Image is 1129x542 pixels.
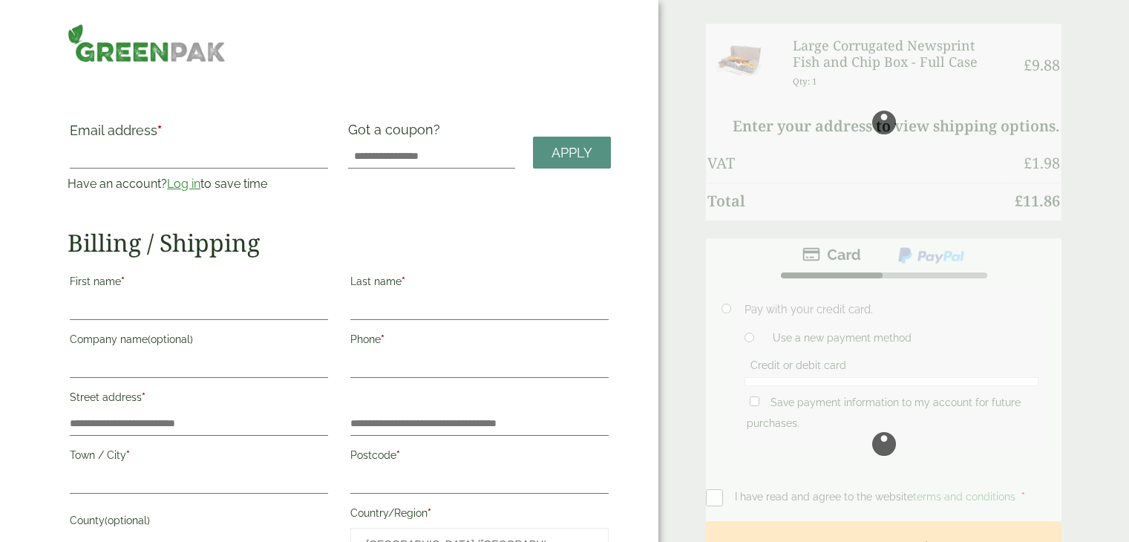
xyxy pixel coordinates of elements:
label: Street address [70,387,328,412]
a: Apply [533,137,611,169]
label: County [70,510,328,535]
span: Apply [552,145,592,161]
label: Company name [70,329,328,354]
abbr: required [381,333,384,345]
abbr: required [396,449,400,461]
label: Country/Region [350,503,609,528]
label: Town / City [70,445,328,470]
span: (optional) [148,333,193,345]
label: Email address [70,124,328,145]
label: Phone [350,329,609,354]
a: Log in [167,177,200,191]
p: Have an account? to save time [68,175,330,193]
img: GreenPak Supplies [68,24,225,62]
abbr: required [157,123,162,138]
label: Got a coupon? [348,122,446,145]
label: First name [70,271,328,296]
abbr: required [402,275,405,287]
abbr: required [428,507,431,519]
abbr: required [121,275,125,287]
label: Last name [350,271,609,296]
abbr: required [126,449,130,461]
span: (optional) [105,515,150,526]
label: Postcode [350,445,609,470]
h2: Billing / Shipping [68,229,611,257]
abbr: required [142,391,145,403]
